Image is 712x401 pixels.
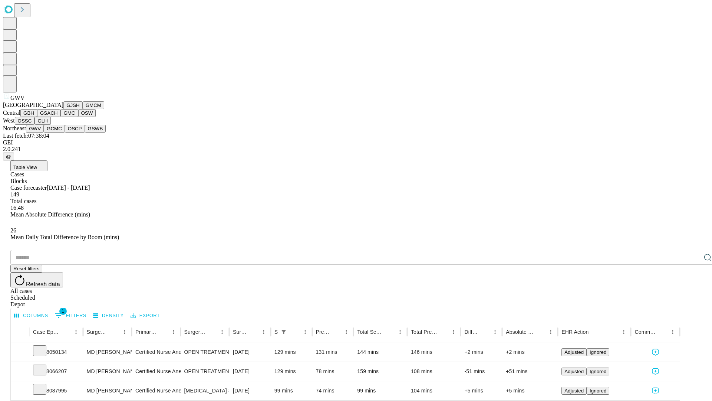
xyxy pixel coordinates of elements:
[590,369,606,374] span: Ignored
[411,343,457,362] div: 146 mins
[135,362,177,381] div: Certified Nurse Anesthetist
[10,198,36,204] span: Total cases
[60,327,71,337] button: Sort
[168,327,179,337] button: Menu
[33,343,79,362] div: 8050134
[65,125,85,133] button: OSCP
[59,307,67,315] span: 1
[464,381,498,400] div: +5 mins
[26,125,44,133] button: GWV
[33,381,79,400] div: 8087995
[233,343,267,362] div: [DATE]
[10,211,90,218] span: Mean Absolute Difference (mins)
[587,368,609,375] button: Ignored
[506,362,554,381] div: +51 mins
[109,327,119,337] button: Sort
[13,164,37,170] span: Table View
[564,349,584,355] span: Adjusted
[3,125,26,131] span: Northeast
[87,362,128,381] div: MD [PERSON_NAME]
[10,234,119,240] span: Mean Daily Total Difference by Room (mins)
[34,117,50,125] button: GLH
[10,227,16,234] span: 26
[83,101,104,109] button: GMCM
[357,362,403,381] div: 159 mins
[357,343,403,362] div: 144 mins
[91,310,126,322] button: Density
[10,191,19,198] span: 149
[184,381,225,400] div: [MEDICAL_DATA] SKIN [MEDICAL_DATA] AND MUSCLE
[14,346,26,359] button: Expand
[135,381,177,400] div: Certified Nurse Anesthetist
[561,387,587,395] button: Adjusted
[385,327,395,337] button: Sort
[33,329,60,335] div: Case Epic Id
[233,381,267,400] div: [DATE]
[619,327,629,337] button: Menu
[119,327,130,337] button: Menu
[411,329,438,335] div: Total Predicted Duration
[78,109,96,117] button: OSW
[587,348,609,356] button: Ignored
[341,327,352,337] button: Menu
[316,381,350,400] div: 74 mins
[135,329,157,335] div: Primary Service
[464,329,479,335] div: Difference
[300,327,310,337] button: Menu
[331,327,341,337] button: Sort
[87,381,128,400] div: MD [PERSON_NAME]
[411,381,457,400] div: 104 mins
[357,329,384,335] div: Total Scheduled Duration
[561,368,587,375] button: Adjusted
[448,327,459,337] button: Menu
[535,327,545,337] button: Sort
[37,109,60,117] button: GSACH
[13,266,39,271] span: Reset filters
[10,205,24,211] span: 16.48
[506,381,554,400] div: +5 mins
[60,109,78,117] button: GMC
[158,327,168,337] button: Sort
[217,327,227,337] button: Menu
[506,343,554,362] div: +2 mins
[3,117,15,124] span: West
[248,327,258,337] button: Sort
[184,343,225,362] div: OPEN TREATMENT PROXIMAL [MEDICAL_DATA]
[10,95,24,101] span: GWV
[274,343,309,362] div: 129 mins
[490,327,500,337] button: Menu
[274,329,278,335] div: Scheduled In Room Duration
[587,387,609,395] button: Ignored
[85,125,106,133] button: GSWB
[561,329,589,335] div: EHR Action
[71,327,81,337] button: Menu
[10,273,63,287] button: Refresh data
[53,310,88,322] button: Show filters
[590,388,606,394] span: Ignored
[47,185,90,191] span: [DATE] - [DATE]
[564,388,584,394] span: Adjusted
[3,110,20,116] span: Central
[278,327,289,337] button: Show filters
[33,362,79,381] div: 8066207
[545,327,556,337] button: Menu
[14,365,26,378] button: Expand
[274,362,309,381] div: 129 mins
[657,327,667,337] button: Sort
[316,329,330,335] div: Predicted In Room Duration
[184,362,225,381] div: OPEN TREATMENT RADIUS SHAFT FX/CLOSED RADIOULNAR [MEDICAL_DATA]
[10,160,47,171] button: Table View
[44,125,65,133] button: GCMC
[411,362,457,381] div: 108 mins
[3,153,14,160] button: @
[564,369,584,374] span: Adjusted
[357,381,403,400] div: 99 mins
[290,327,300,337] button: Sort
[316,362,350,381] div: 78 mins
[87,343,128,362] div: MD [PERSON_NAME]
[63,101,83,109] button: GJSH
[464,362,498,381] div: -51 mins
[667,327,678,337] button: Menu
[184,329,206,335] div: Surgery Name
[233,329,247,335] div: Surgery Date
